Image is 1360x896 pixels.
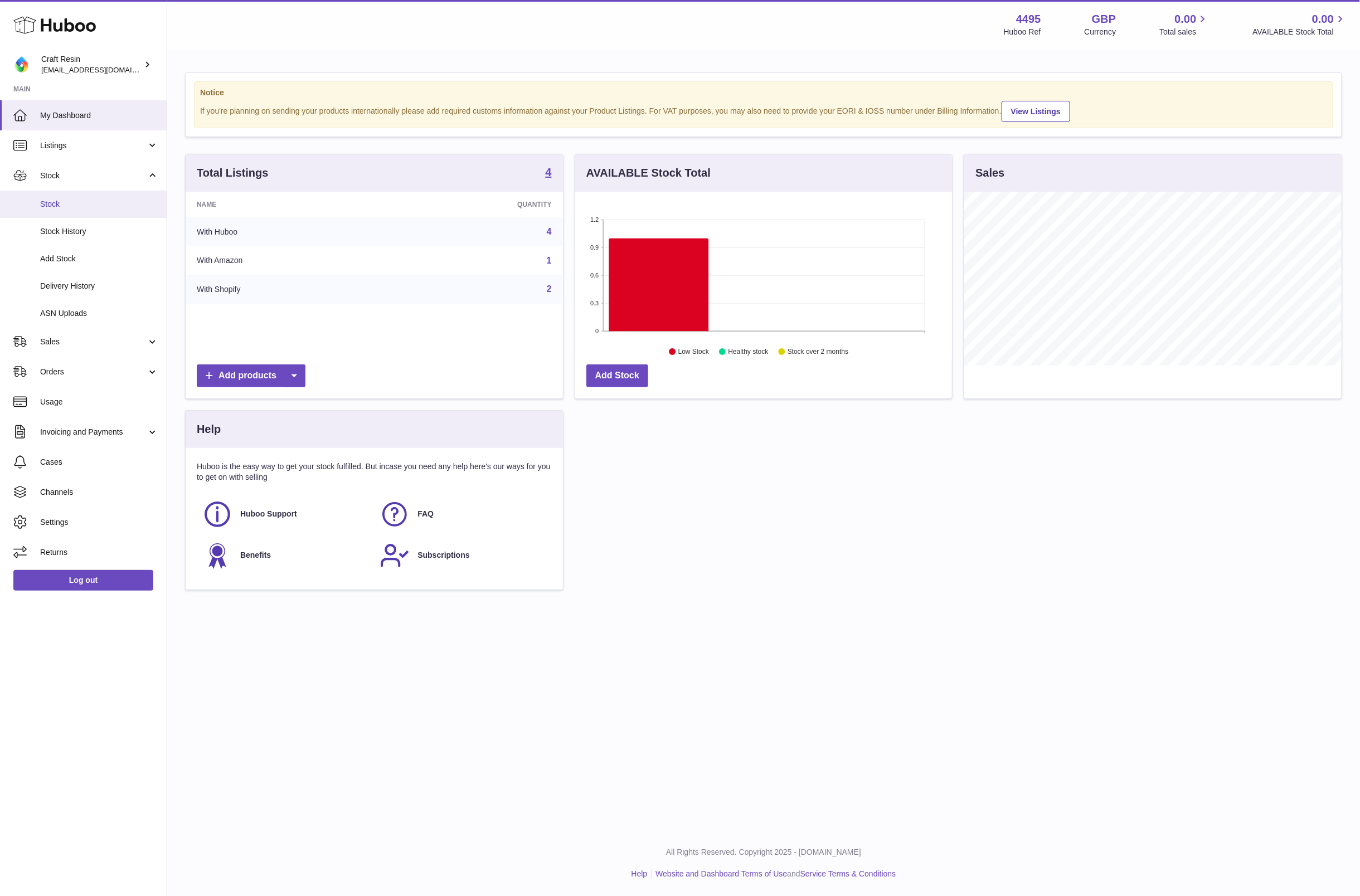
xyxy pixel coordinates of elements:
[655,869,787,878] a: Website and Dashboard Terms of Use
[200,87,1327,98] strong: Notice
[40,281,158,291] span: Delivery History
[788,348,848,356] text: Stock over 2 months
[202,540,368,571] a: Benefits
[41,54,142,75] div: Craft Resin
[417,509,434,519] span: FAQ
[547,284,552,294] a: 2
[1016,12,1041,27] strong: 4495
[1175,12,1197,27] span: 0.00
[197,165,269,181] h3: Total Listings
[728,348,769,356] text: Healthy stock
[40,487,158,498] span: Channels
[595,328,599,334] text: 0
[40,171,147,181] span: Stock
[40,140,147,151] span: Listings
[547,256,552,265] a: 1
[186,246,392,275] td: With Amazon
[678,348,710,356] text: Low Stock
[40,367,147,377] span: Orders
[40,457,158,468] span: Cases
[590,216,599,223] text: 1.2
[186,217,392,246] td: With Huboo
[380,540,546,571] a: Subscriptions
[1312,12,1334,27] span: 0.00
[546,167,552,180] a: 4
[590,300,599,306] text: 0.3
[13,570,153,590] a: Log out
[176,847,1351,858] p: All Rights Reserved. Copyright 2025 - [DOMAIN_NAME]
[1159,27,1209,37] span: Total sales
[40,547,158,558] span: Returns
[40,199,158,210] span: Stock
[380,499,546,529] a: FAQ
[40,110,158,121] span: My Dashboard
[40,308,158,319] span: ASN Uploads
[200,99,1327,122] div: If you're planning on sending your products internationally please add required customs informati...
[590,272,599,279] text: 0.6
[240,509,297,519] span: Huboo Support
[800,869,896,878] a: Service Terms & Conditions
[586,364,648,387] a: Add Stock
[197,461,552,483] p: Huboo is the easy way to get your stock fulfilled. But incase you need any help here's our ways f...
[13,56,30,73] img: craftresinuk@gmail.com
[1004,27,1041,37] div: Huboo Ref
[40,427,147,437] span: Invoicing and Payments
[417,550,469,561] span: Subscriptions
[1252,27,1347,37] span: AVAILABLE Stock Total
[1159,12,1209,37] a: 0.00 Total sales
[1252,12,1347,37] a: 0.00 AVAILABLE Stock Total
[1092,12,1116,27] strong: GBP
[240,550,271,561] span: Benefits
[586,165,711,181] h3: AVAILABLE Stock Total
[40,397,158,407] span: Usage
[546,167,552,178] strong: 4
[1085,27,1116,37] div: Currency
[40,337,147,347] span: Sales
[202,499,368,529] a: Huboo Support
[197,422,221,437] h3: Help
[40,517,158,528] span: Settings
[186,275,392,304] td: With Shopify
[590,244,599,251] text: 0.9
[197,364,305,387] a: Add products
[652,869,896,879] li: and
[40,226,158,237] span: Stock History
[40,254,158,264] span: Add Stock
[547,227,552,236] a: 4
[41,65,164,74] span: [EMAIL_ADDRESS][DOMAIN_NAME]
[632,869,648,878] a: Help
[186,192,392,217] th: Name
[392,192,562,217] th: Quantity
[1002,101,1070,122] a: View Listings
[975,165,1004,181] h3: Sales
